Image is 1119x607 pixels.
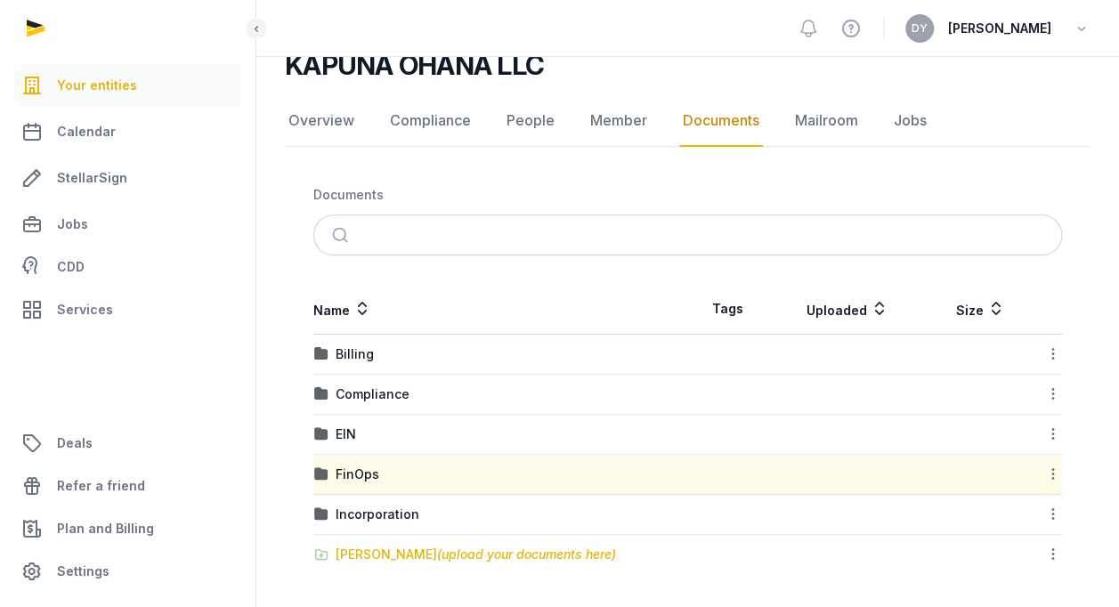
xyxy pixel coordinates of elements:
[688,284,769,335] th: Tags
[386,95,474,147] a: Compliance
[14,203,241,246] a: Jobs
[57,75,137,96] span: Your entities
[14,110,241,153] a: Calendar
[57,121,116,142] span: Calendar
[321,215,363,255] button: Submit
[285,95,1091,147] nav: Tabs
[912,23,928,34] span: DY
[314,467,328,482] img: folder.svg
[14,249,241,285] a: CDD
[314,347,328,361] img: folder.svg
[791,95,862,147] a: Mailroom
[905,14,934,43] button: DY
[57,561,109,582] span: Settings
[336,465,379,483] div: FinOps
[336,425,356,443] div: EIN
[314,547,328,562] img: folder-upload.svg
[313,186,384,204] div: Documents
[313,284,688,335] th: Name
[314,387,328,401] img: folder.svg
[948,18,1051,39] span: [PERSON_NAME]
[437,546,616,562] span: (upload your documents here)
[587,95,651,147] a: Member
[768,284,927,335] th: Uploaded
[57,433,93,454] span: Deals
[336,506,419,523] div: Incorporation
[57,214,88,235] span: Jobs
[14,288,241,331] a: Services
[14,64,241,107] a: Your entities
[14,157,241,199] a: StellarSign
[336,345,374,363] div: Billing
[890,95,930,147] a: Jobs
[57,475,145,497] span: Refer a friend
[1030,522,1119,607] iframe: Chat Widget
[927,284,1034,335] th: Size
[14,422,241,465] a: Deals
[57,299,113,320] span: Services
[57,256,85,278] span: CDD
[503,95,558,147] a: People
[14,550,241,593] a: Settings
[57,518,154,539] span: Plan and Billing
[14,507,241,550] a: Plan and Billing
[314,427,328,441] img: folder.svg
[285,49,544,81] h2: KAPUNA OHANA LLC
[679,95,763,147] a: Documents
[285,95,358,147] a: Overview
[313,175,1062,214] nav: Breadcrumb
[14,465,241,507] a: Refer a friend
[57,167,127,189] span: StellarSign
[336,385,409,403] div: Compliance
[314,507,328,522] img: folder.svg
[336,546,616,563] div: [PERSON_NAME]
